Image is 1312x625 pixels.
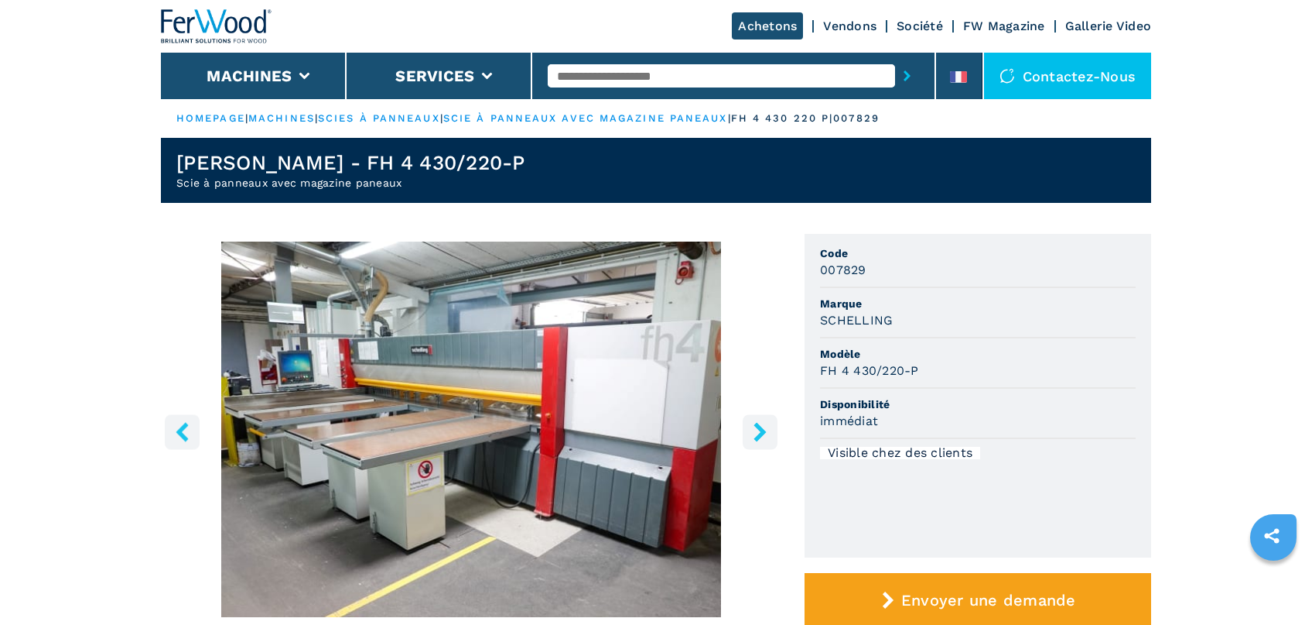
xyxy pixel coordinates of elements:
button: right-button [743,414,777,449]
a: sharethis [1252,517,1291,555]
span: | [245,112,248,124]
h3: SCHELLING [820,311,893,329]
button: submit-button [895,58,919,94]
img: Ferwood [161,9,272,43]
button: Services [395,67,474,85]
a: scie à panneaux avec magazine paneaux [443,112,728,124]
h2: Scie à panneaux avec magazine paneaux [176,175,525,191]
p: fh 4 430 220 p | [731,112,834,125]
iframe: Chat [1246,555,1300,613]
span: | [728,112,731,124]
a: Gallerie Video [1065,19,1152,33]
span: Code [820,246,1136,261]
div: Contactez-nous [984,53,1152,99]
button: left-button [165,414,200,449]
a: scies à panneaux [318,112,440,124]
p: 007829 [833,112,880,125]
a: HOMEPAGE [176,112,245,124]
img: Scie à panneaux avec magazine paneaux SCHELLING FH 4 430/220-P [161,242,781,617]
h3: 007829 [820,261,866,279]
button: Machines [207,67,292,85]
span: | [315,112,318,124]
h3: immédiat [820,412,878,430]
div: Visible chez des clients [820,447,980,459]
a: Vendons [823,19,876,33]
a: Société [897,19,943,33]
h1: [PERSON_NAME] - FH 4 430/220-P [176,150,525,175]
span: | [440,112,443,124]
a: FW Magazine [963,19,1045,33]
span: Modèle [820,346,1136,362]
span: Marque [820,296,1136,311]
a: machines [248,112,315,124]
div: Go to Slide 1 [161,242,781,617]
img: Contactez-nous [999,68,1015,84]
h3: FH 4 430/220-P [820,362,919,379]
span: Disponibilité [820,397,1136,412]
span: Envoyer une demande [901,591,1076,610]
a: Achetons [732,12,803,39]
